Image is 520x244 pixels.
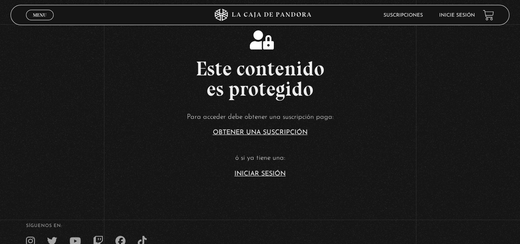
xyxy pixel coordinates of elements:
span: Menu [33,13,46,17]
a: Suscripciones [383,13,423,18]
a: Iniciar Sesión [234,171,286,177]
a: Inicie sesión [439,13,475,18]
a: Obtener una suscripción [213,129,308,136]
span: Cerrar [30,19,50,25]
h4: SÍguenos en: [26,224,494,228]
a: View your shopping cart [483,10,494,21]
